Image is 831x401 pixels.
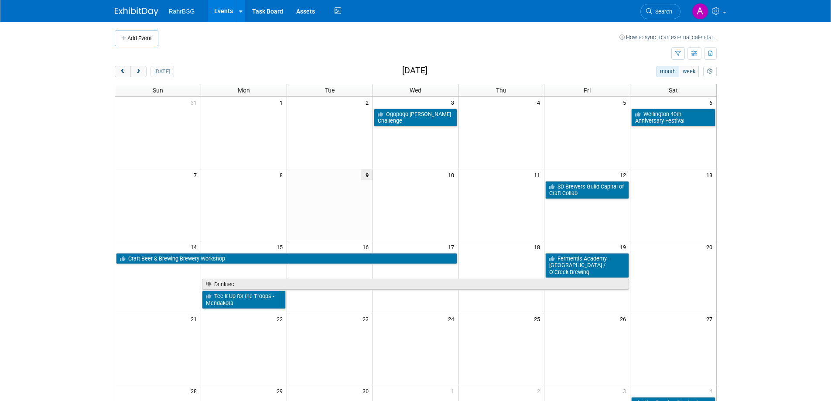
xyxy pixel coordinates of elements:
span: 17 [447,241,458,252]
span: 1 [450,385,458,396]
i: Personalize Calendar [707,69,713,75]
span: Fri [584,87,591,94]
span: 18 [533,241,544,252]
span: RahrBSG [169,8,195,15]
span: 22 [276,313,287,324]
span: 20 [705,241,716,252]
button: prev [115,66,131,77]
span: 31 [190,97,201,108]
a: Fermentis Academy - [GEOGRAPHIC_DATA] / O’Creek Brewing [545,253,629,278]
a: Wellington 40th Anniversary Festival [631,109,715,127]
img: Anna-Lisa Brewer [692,3,708,20]
span: 25 [533,313,544,324]
span: 2 [365,97,373,108]
h2: [DATE] [402,66,427,75]
span: 29 [276,385,287,396]
span: 11 [533,169,544,180]
span: 10 [447,169,458,180]
span: 12 [619,169,630,180]
span: 8 [279,169,287,180]
span: 2 [536,385,544,396]
span: Sun [153,87,163,94]
button: next [130,66,147,77]
span: 19 [619,241,630,252]
span: 6 [708,97,716,108]
button: [DATE] [150,66,174,77]
span: 9 [361,169,373,180]
button: Add Event [115,31,158,46]
span: 28 [190,385,201,396]
span: 23 [362,313,373,324]
span: 26 [619,313,630,324]
span: 16 [362,241,373,252]
a: SD Brewers Guild Capital of Craft Collab [545,181,629,199]
button: week [679,66,699,77]
a: Drinktec [202,279,629,290]
span: 13 [705,169,716,180]
button: myCustomButton [703,66,716,77]
span: 21 [190,313,201,324]
span: 1 [279,97,287,108]
span: 4 [536,97,544,108]
span: Sat [669,87,678,94]
span: 15 [276,241,287,252]
img: ExhibitDay [115,7,158,16]
span: 5 [622,97,630,108]
span: 3 [450,97,458,108]
span: 30 [362,385,373,396]
a: Tee It Up for the Troops - Mendakota [202,291,286,308]
span: 14 [190,241,201,252]
span: Search [652,8,672,15]
button: month [656,66,679,77]
span: 3 [622,385,630,396]
span: Mon [238,87,250,94]
span: Wed [410,87,421,94]
a: Search [640,4,681,19]
span: 24 [447,313,458,324]
span: 7 [193,169,201,180]
a: Ogopogo [PERSON_NAME] Challenge [374,109,458,127]
span: 4 [708,385,716,396]
a: How to sync to an external calendar... [619,34,717,41]
span: Tue [325,87,335,94]
span: Thu [496,87,506,94]
a: Craft Beer & Brewing Brewery Workshop [116,253,458,264]
span: 27 [705,313,716,324]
